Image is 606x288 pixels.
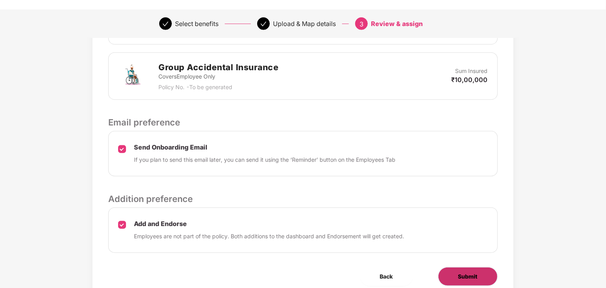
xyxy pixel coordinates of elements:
span: check [260,21,267,27]
div: Upload & Map details [273,17,336,30]
span: check [162,21,169,27]
div: Select benefits [175,17,218,30]
p: Add and Endorse [134,220,404,228]
p: Sum Insured [455,67,488,75]
p: Policy No. - To be generated [158,83,279,92]
img: svg+xml;base64,PHN2ZyB4bWxucz0iaHR0cDovL3d3dy53My5vcmcvMjAwMC9zdmciIHdpZHRoPSIzMCIgaGVpZ2h0PSIzMC... [8,8,20,20]
button: Back [360,267,413,286]
p: Covers Employee Only [158,72,279,81]
p: ₹10,00,000 [452,75,488,84]
button: Submit [438,267,498,286]
p: Addition preference [108,192,497,206]
span: Submit [458,272,478,281]
img: svg+xml;base64,PHN2ZyB4bWxucz0iaHR0cDovL3d3dy53My5vcmcvMjAwMC9zdmciIHdpZHRoPSI3MiIgaGVpZ2h0PSI3Mi... [118,62,147,90]
span: 3 [359,20,363,28]
div: Review & assign [371,17,423,30]
p: Send Onboarding Email [134,143,395,151]
h2: Group Accidental Insurance [158,61,279,74]
p: If you plan to send this email later, you can send it using the ‘Reminder’ button on the Employee... [134,155,395,164]
p: Email preference [108,116,497,129]
p: Employees are not part of the policy. Both additions to the dashboard and Endorsement will get cr... [134,232,404,241]
span: Back [380,272,393,281]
